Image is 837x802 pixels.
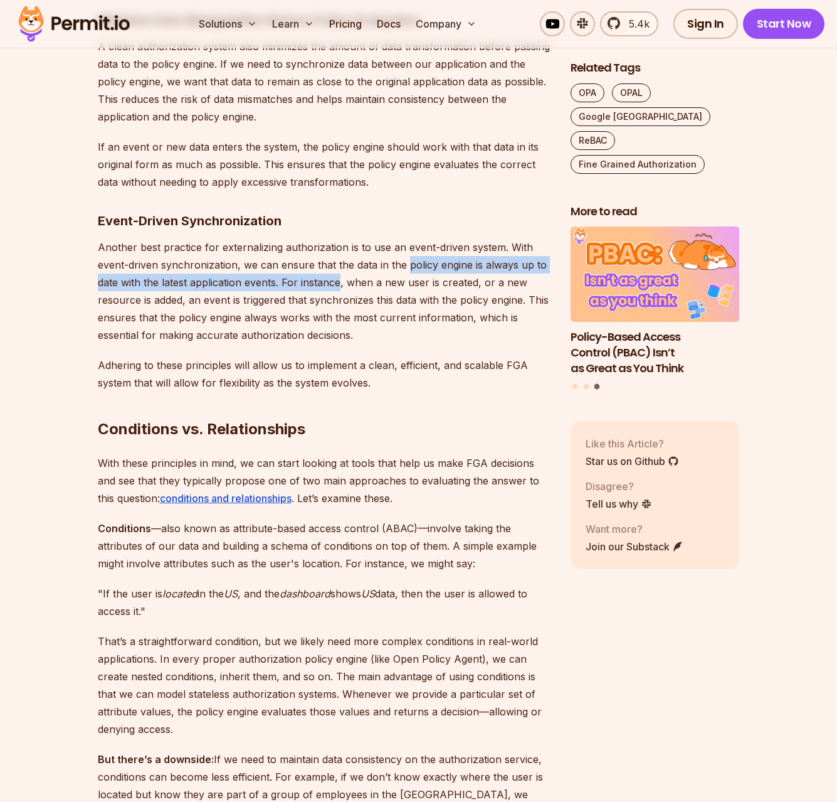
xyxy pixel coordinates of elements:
p: Want more? [586,521,683,537]
a: Join our Substack [586,539,683,554]
p: Another best practice for externalizing authorization is to use an event-driven system. With even... [98,238,550,344]
h2: More to read [571,204,740,220]
a: conditions and relationships [160,492,292,505]
a: Sign In [673,9,738,39]
a: Docs [372,11,406,36]
em: US [361,587,375,600]
li: 3 of 3 [571,227,740,377]
p: A clean authorization system also minimizes the amount of data transformation before passing data... [98,38,550,126]
button: Go to slide 2 [584,384,589,389]
button: Learn [267,11,319,36]
button: Go to slide 3 [594,384,600,390]
a: ReBAC [571,131,615,150]
a: Pricing [324,11,367,36]
button: Company [411,11,482,36]
strong: But there’s a downside: [98,753,214,766]
a: Tell us why [586,496,652,511]
p: —also known as attribute-based access control (ABAC)—involve taking the attributes of our data an... [98,520,550,572]
a: Fine Grained Authorization [571,155,705,174]
a: Star us on Github [586,454,679,469]
span: 5.4k [621,16,650,31]
p: If an event or new data enters the system, the policy engine should work with that data in its or... [98,138,550,191]
em: dashboard [280,587,330,600]
a: Policy-Based Access Control (PBAC) Isn’t as Great as You ThinkPolicy-Based Access Control (PBAC) ... [571,227,740,377]
p: Like this Article? [586,436,679,451]
strong: Conditions [98,522,151,535]
div: Posts [571,227,740,392]
p: That’s a straightforward condition, but we likely need more complex conditions in real-world appl... [98,633,550,738]
p: Disagree? [586,479,652,494]
h2: Related Tags [571,60,740,76]
strong: Event-Driven Synchronization [98,213,282,228]
img: Permit logo [13,3,135,45]
h2: Conditions vs. Relationships [98,369,550,439]
em: US [224,587,238,600]
img: Policy-Based Access Control (PBAC) Isn’t as Great as You Think [571,227,740,323]
a: OPA [571,83,604,102]
h3: Policy-Based Access Control (PBAC) Isn’t as Great as You Think [571,329,740,376]
button: Go to slide 1 [572,384,577,389]
p: With these principles in mind, we can start looking at tools that help us make FGA decisions and ... [98,454,550,507]
a: Start Now [743,9,825,39]
p: "If the user is in the , and the shows data, then the user is allowed to access it." [98,585,550,620]
a: OPAL [612,83,651,102]
button: Solutions [194,11,262,36]
p: Adhering to these principles will allow us to implement a clean, efficient, and scalable FGA syst... [98,356,550,392]
em: located [162,587,197,600]
a: 5.4k [600,11,658,36]
a: Google [GEOGRAPHIC_DATA] [571,107,710,126]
